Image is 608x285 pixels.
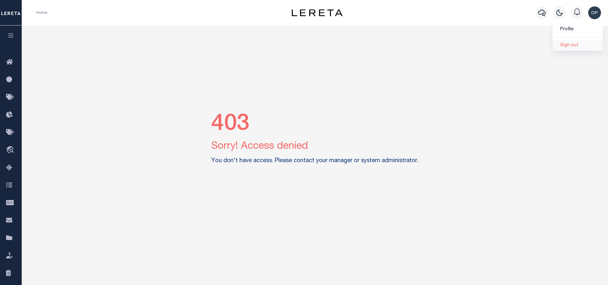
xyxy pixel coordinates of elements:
span: Profile [560,27,574,32]
span: Sign out [560,43,578,48]
h2: 403 [211,111,418,139]
img: svg+xml;base64,PHN2ZyB4bWxucz0iaHR0cDovL3d3dy53My5vcmcvMjAwMC9zdmciIHBvaW50ZXItZXZlbnRzPSJub25lIi... [588,6,601,19]
li: Home [36,10,47,16]
i: travel_explore [6,146,16,154]
img: logo-dark.svg [292,9,343,16]
label: You don't have access. Please contact your manager or system administrator. [211,157,418,165]
a: Sign out [552,40,603,51]
p: Sorry! Access denied [211,139,418,154]
a: Profile [552,24,603,35]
